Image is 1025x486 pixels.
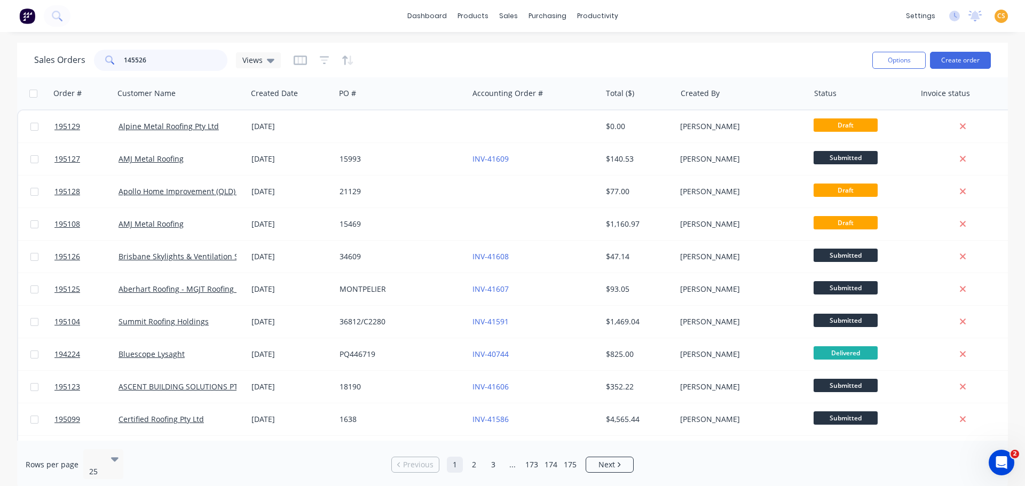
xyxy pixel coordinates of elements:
div: Created By [681,88,720,99]
div: [PERSON_NAME] [680,284,799,294]
a: 195126 [54,241,119,273]
a: Page 173 [524,457,540,473]
div: [PERSON_NAME] [680,349,799,360]
div: Created Date [251,88,298,99]
span: Submitted [814,151,878,164]
span: 195123 [54,381,80,392]
a: Bluescope Lysaght [119,349,185,359]
div: [PERSON_NAME] [680,414,799,425]
a: INV-41606 [472,381,509,392]
ul: Pagination [387,457,638,473]
a: 195104 [54,306,119,338]
span: Previous [403,459,433,470]
div: [PERSON_NAME] [680,154,799,164]
div: $93.05 [606,284,668,294]
span: Views [242,54,263,66]
a: Apollo Home Improvement (QLD) Pty Ltd [119,186,262,196]
div: [DATE] [251,381,331,392]
div: 36812/C2280 [340,316,458,327]
a: 195099 [54,403,119,435]
a: 195129 [54,110,119,142]
a: INV-41608 [472,251,509,261]
div: Status [814,88,837,99]
div: PQ446719 [340,349,458,360]
input: Search... [124,50,228,71]
a: Brisbane Skylights & Ventilation Systems [119,251,264,261]
a: 194224 [54,338,119,370]
div: [DATE] [251,219,331,229]
span: Draft [814,184,878,197]
span: Next [598,459,615,470]
div: MONTPELIER [340,284,458,294]
a: INV-41609 [472,154,509,164]
div: purchasing [523,8,572,24]
h1: Sales Orders [34,55,85,65]
span: 2 [1011,450,1019,458]
div: 25 [89,466,102,477]
span: Submitted [814,249,878,262]
a: Page 174 [543,457,559,473]
a: AMJ Metal Roofing [119,219,184,229]
span: 194224 [54,349,80,360]
div: [PERSON_NAME] [680,121,799,132]
div: sales [494,8,523,24]
div: [PERSON_NAME] [680,186,799,197]
div: products [452,8,494,24]
span: CS [997,11,1005,21]
a: INV-41607 [472,284,509,294]
a: Summit Roofing Holdings [119,316,209,326]
span: 195127 [54,154,80,164]
a: Jump forward [504,457,521,473]
span: Submitted [814,281,878,294]
div: [DATE] [251,121,331,132]
div: [DATE] [251,154,331,164]
div: 18190 [340,381,458,392]
a: dashboard [402,8,452,24]
span: Submitted [814,379,878,392]
a: ASCENT BUILDING SOLUTIONS PTY LTD [119,381,258,392]
span: 195125 [54,284,80,294]
div: [DATE] [251,284,331,294]
div: $140.53 [606,154,668,164]
div: 34609 [340,251,458,262]
div: [DATE] [251,186,331,197]
div: [DATE] [251,316,331,327]
div: [DATE] [251,251,331,262]
div: 21129 [340,186,458,197]
span: Draft [814,118,878,132]
span: Draft [814,216,878,229]
div: 15469 [340,219,458,229]
div: $1,160.97 [606,219,668,229]
img: Factory [19,8,35,24]
span: 195128 [54,186,80,197]
a: Page 3 [485,457,501,473]
div: settings [901,8,941,24]
div: $352.22 [606,381,668,392]
span: 195108 [54,219,80,229]
a: Aberhart Roofing - MGJT Roofing Pty Ltd [119,284,260,294]
div: [PERSON_NAME] [680,381,799,392]
div: Customer Name [117,88,176,99]
span: Delivered [814,346,878,360]
div: $1,469.04 [606,316,668,327]
a: AMJ Metal Roofing [119,154,184,164]
a: Page 175 [562,457,578,473]
div: $47.14 [606,251,668,262]
div: [PERSON_NAME] [680,219,799,229]
div: [PERSON_NAME] [680,251,799,262]
a: Certified Roofing Pty Ltd [119,414,204,424]
a: INV-40744 [472,349,509,359]
div: productivity [572,8,624,24]
a: 195125 [54,273,119,305]
span: Submitted [814,411,878,425]
button: Options [872,52,926,69]
span: Rows per page [26,459,78,470]
div: $4,565.44 [606,414,668,425]
div: 1638 [340,414,458,425]
span: Submitted [814,314,878,327]
a: Page 1 is your current page [447,457,463,473]
div: $825.00 [606,349,668,360]
div: [DATE] [251,349,331,360]
a: INV-41586 [472,414,509,424]
iframe: Intercom live chat [989,450,1014,475]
